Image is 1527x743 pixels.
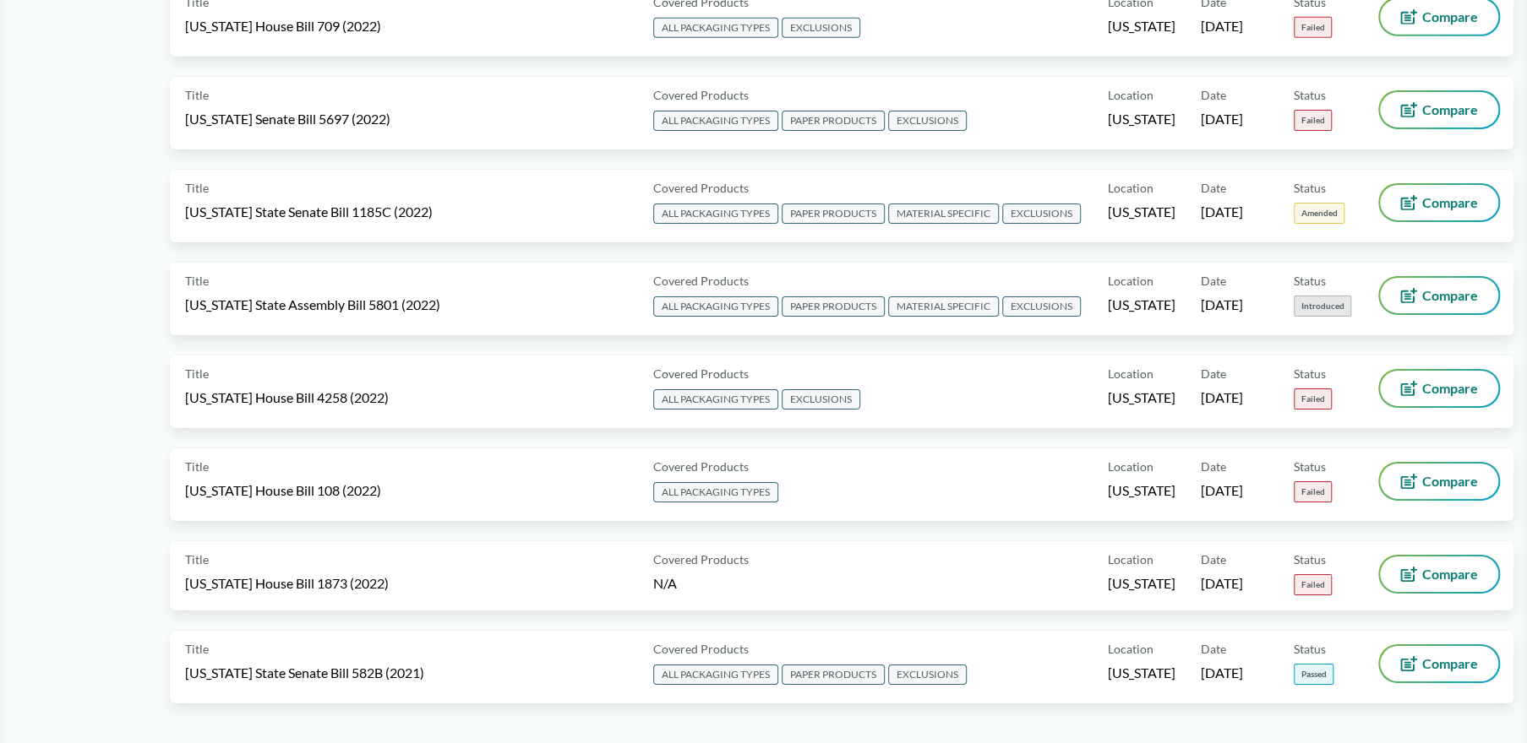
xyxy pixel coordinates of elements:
[888,296,999,317] span: MATERIAL SPECIFIC
[782,111,885,131] span: PAPER PRODUCTS
[1108,388,1175,407] span: [US_STATE]
[185,110,390,128] span: [US_STATE] Senate Bill 5697 (2022)
[1108,296,1175,314] span: [US_STATE]
[1108,481,1175,500] span: [US_STATE]
[1294,574,1332,595] span: Failed
[1380,646,1498,681] button: Compare
[888,111,967,131] span: EXCLUSIONS
[185,640,209,658] span: Title
[1201,203,1243,221] span: [DATE]
[1108,574,1175,593] span: [US_STATE]
[1108,272,1153,290] span: Location
[1422,657,1478,670] span: Compare
[1201,296,1243,314] span: [DATE]
[185,388,389,407] span: [US_STATE] House Bill 4258 (2022)
[185,550,209,568] span: Title
[782,203,885,224] span: PAPER PRODUCTS
[1201,179,1226,197] span: Date
[653,664,778,685] span: ALL PACKAGING TYPES
[1201,574,1243,593] span: [DATE]
[1201,664,1243,682] span: [DATE]
[1380,371,1498,406] button: Compare
[653,203,778,224] span: ALL PACKAGING TYPES
[653,458,749,475] span: Covered Products
[1294,296,1351,317] span: Introduced
[185,17,381,35] span: [US_STATE] House Bill 709 (2022)
[653,18,778,38] span: ALL PACKAGING TYPES
[1002,296,1081,317] span: EXCLUSIONS
[1294,664,1333,685] span: Passed
[1422,289,1478,302] span: Compare
[1201,550,1226,568] span: Date
[1108,203,1175,221] span: [US_STATE]
[653,272,749,290] span: Covered Products
[1294,272,1326,290] span: Status
[653,550,749,568] span: Covered Products
[1294,388,1332,409] span: Failed
[1422,10,1478,24] span: Compare
[1108,640,1153,658] span: Location
[1380,556,1498,592] button: Compare
[1380,185,1498,220] button: Compare
[1201,458,1226,475] span: Date
[185,481,381,500] span: [US_STATE] House Bill 108 (2022)
[653,179,749,197] span: Covered Products
[653,640,749,658] span: Covered Products
[185,296,440,314] span: [US_STATE] State Assembly Bill 5801 (2022)
[1201,17,1243,35] span: [DATE]
[1380,464,1498,499] button: Compare
[782,664,885,685] span: PAPER PRODUCTS
[1294,365,1326,382] span: Status
[653,575,677,591] span: N/A
[653,389,778,409] span: ALL PACKAGING TYPES
[1294,203,1344,224] span: Amended
[1108,179,1153,197] span: Location
[1201,481,1243,500] span: [DATE]
[185,203,433,221] span: [US_STATE] State Senate Bill 1185C (2022)
[185,458,209,475] span: Title
[653,482,778,502] span: ALL PACKAGING TYPES
[1201,365,1226,382] span: Date
[1294,110,1332,131] span: Failed
[1108,110,1175,128] span: [US_STATE]
[1201,110,1243,128] span: [DATE]
[782,389,860,409] span: EXCLUSIONS
[1201,86,1226,104] span: Date
[1294,458,1326,475] span: Status
[185,574,389,593] span: [US_STATE] House Bill 1873 (2022)
[1380,92,1498,127] button: Compare
[1201,640,1226,658] span: Date
[1108,458,1153,475] span: Location
[1002,203,1081,224] span: EXCLUSIONS
[653,296,778,317] span: ALL PACKAGING TYPES
[1294,86,1326,104] span: Status
[185,365,209,382] span: Title
[888,664,967,685] span: EXCLUSIONS
[1294,550,1326,568] span: Status
[1201,388,1243,407] span: [DATE]
[1422,567,1478,581] span: Compare
[782,296,885,317] span: PAPER PRODUCTS
[1294,640,1326,658] span: Status
[1422,103,1478,117] span: Compare
[1422,382,1478,395] span: Compare
[653,86,749,104] span: Covered Products
[185,86,209,104] span: Title
[1380,278,1498,313] button: Compare
[1108,86,1153,104] span: Location
[1108,550,1153,568] span: Location
[1294,17,1332,38] span: Failed
[1422,196,1478,209] span: Compare
[1108,17,1175,35] span: [US_STATE]
[1108,365,1153,382] span: Location
[1108,664,1175,682] span: [US_STATE]
[653,365,749,382] span: Covered Products
[782,18,860,38] span: EXCLUSIONS
[1294,179,1326,197] span: Status
[185,272,209,290] span: Title
[653,111,778,131] span: ALL PACKAGING TYPES
[888,203,999,224] span: MATERIAL SPECIFIC
[1422,475,1478,488] span: Compare
[1201,272,1226,290] span: Date
[1294,481,1332,502] span: Failed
